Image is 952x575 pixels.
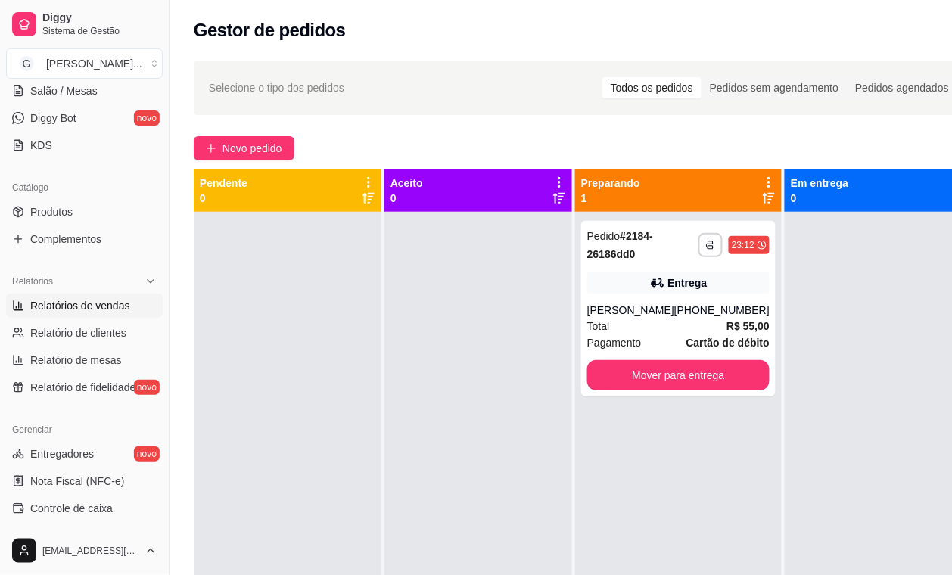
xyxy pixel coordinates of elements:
[19,56,34,71] span: G
[6,496,163,521] a: Controle de caixa
[6,533,163,569] button: [EMAIL_ADDRESS][DOMAIN_NAME]
[42,545,138,557] span: [EMAIL_ADDRESS][DOMAIN_NAME]
[30,298,130,313] span: Relatórios de vendas
[602,77,702,98] div: Todos os pedidos
[674,303,770,318] div: [PHONE_NUMBER]
[30,446,94,462] span: Entregadores
[12,275,53,287] span: Relatórios
[6,48,163,79] button: Select a team
[46,56,142,71] div: [PERSON_NAME] ...
[42,11,157,25] span: Diggy
[587,334,642,351] span: Pagamento
[791,176,848,191] p: Em entrega
[6,348,163,372] a: Relatório de mesas
[30,325,126,340] span: Relatório de clientes
[6,442,163,466] a: Entregadoresnovo
[6,6,163,42] a: DiggySistema de Gestão
[209,79,344,96] span: Selecione o tipo dos pedidos
[702,77,847,98] div: Pedidos sem agendamento
[30,110,76,126] span: Diggy Bot
[222,140,282,157] span: Novo pedido
[6,321,163,345] a: Relatório de clientes
[587,303,674,318] div: [PERSON_NAME]
[6,294,163,318] a: Relatórios de vendas
[6,79,163,103] a: Salão / Mesas
[6,375,163,399] a: Relatório de fidelidadenovo
[42,25,157,37] span: Sistema de Gestão
[30,353,122,368] span: Relatório de mesas
[194,18,346,42] h2: Gestor de pedidos
[30,204,73,219] span: Produtos
[390,191,423,206] p: 0
[30,474,124,489] span: Nota Fiscal (NFC-e)
[686,337,770,349] strong: Cartão de débito
[587,230,653,260] strong: # 2184-26186dd0
[30,138,52,153] span: KDS
[6,418,163,442] div: Gerenciar
[587,230,621,242] span: Pedido
[30,232,101,247] span: Complementos
[6,469,163,493] a: Nota Fiscal (NFC-e)
[390,176,423,191] p: Aceito
[6,106,163,130] a: Diggy Botnovo
[30,501,113,516] span: Controle de caixa
[581,176,640,191] p: Preparando
[732,239,754,251] div: 23:12
[30,380,135,395] span: Relatório de fidelidade
[587,360,770,390] button: Mover para entrega
[581,191,640,206] p: 1
[6,227,163,251] a: Complementos
[6,524,163,548] a: Controle de fiado
[726,320,770,332] strong: R$ 55,00
[194,136,294,160] button: Novo pedido
[6,176,163,200] div: Catálogo
[200,191,247,206] p: 0
[668,275,708,291] div: Entrega
[6,133,163,157] a: KDS
[6,200,163,224] a: Produtos
[200,176,247,191] p: Pendente
[587,318,610,334] span: Total
[30,83,98,98] span: Salão / Mesas
[791,191,848,206] p: 0
[206,143,216,154] span: plus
